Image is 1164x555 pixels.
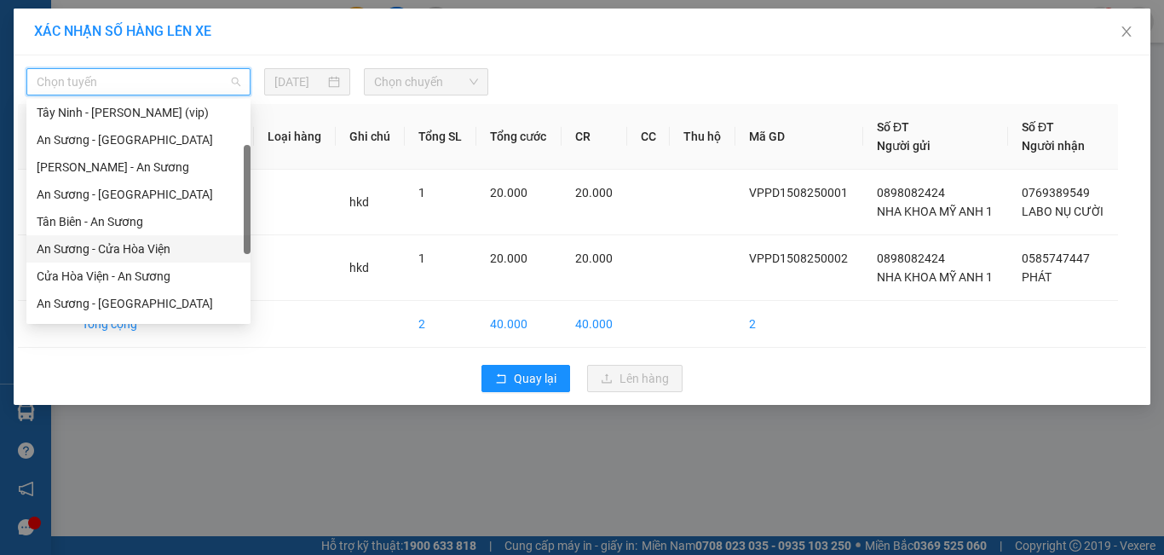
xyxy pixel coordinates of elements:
[495,373,507,386] span: rollback
[490,186,527,199] span: 20.000
[575,251,613,265] span: 20.000
[37,158,240,176] div: [PERSON_NAME] - An Sương
[1022,270,1052,284] span: PHÁT
[877,270,993,284] span: NHA KHOA MỸ ANH 1
[1120,25,1133,38] span: close
[374,69,479,95] span: Chọn chuyến
[749,186,848,199] span: VPPD1508250001
[37,69,240,95] span: Chọn tuyến
[514,369,556,388] span: Quay lại
[1103,9,1150,56] button: Close
[18,170,68,235] td: 1
[1022,186,1090,199] span: 0769389549
[405,104,476,170] th: Tổng SL
[26,153,251,181] div: Châu Thành - An Sương
[490,251,527,265] span: 20.000
[877,251,945,265] span: 0898082424
[562,301,627,348] td: 40.000
[37,212,240,231] div: Tân Biên - An Sương
[587,365,683,392] button: uploadLên hàng
[26,208,251,235] div: Tân Biên - An Sương
[254,104,336,170] th: Loại hàng
[476,104,561,170] th: Tổng cước
[26,317,251,344] div: Tây Ninh - An Sương
[1022,251,1090,265] span: 0585747447
[1022,139,1085,153] span: Người nhận
[34,23,211,39] span: XÁC NHẬN SỐ HÀNG LÊN XE
[670,104,735,170] th: Thu hộ
[1022,205,1103,218] span: LABO NỤ CƯỜI
[26,181,251,208] div: An Sương - Tân Biên
[37,267,240,286] div: Cửa Hòa Viện - An Sương
[26,235,251,263] div: An Sương - Cửa Hòa Viện
[18,104,68,170] th: STT
[26,99,251,126] div: Tây Ninh - Hồ Chí Minh (vip)
[26,290,251,317] div: An Sương - Tây Ninh
[627,104,671,170] th: CC
[1022,120,1054,134] span: Số ĐT
[877,120,909,134] span: Số ĐT
[37,185,240,204] div: An Sương - [GEOGRAPHIC_DATA]
[37,294,240,313] div: An Sương - [GEOGRAPHIC_DATA]
[37,130,240,149] div: An Sương - [GEOGRAPHIC_DATA]
[735,104,863,170] th: Mã GD
[481,365,570,392] button: rollbackQuay lại
[405,301,476,348] td: 2
[418,186,425,199] span: 1
[26,263,251,290] div: Cửa Hòa Viện - An Sương
[749,251,848,265] span: VPPD1508250002
[274,72,324,91] input: 15/08/2025
[349,261,369,275] span: hkd
[562,104,627,170] th: CR
[37,240,240,258] div: An Sương - Cửa Hòa Viện
[735,301,863,348] td: 2
[37,103,240,122] div: Tây Ninh - [PERSON_NAME] (vip)
[877,186,945,199] span: 0898082424
[336,104,405,170] th: Ghi chú
[26,126,251,153] div: An Sương - Châu Thành
[476,301,561,348] td: 40.000
[418,251,425,265] span: 1
[349,195,369,209] span: hkd
[575,186,613,199] span: 20.000
[877,139,931,153] span: Người gửi
[68,301,152,348] td: Tổng cộng
[877,205,993,218] span: NHA KHOA MỸ ANH 1
[18,235,68,301] td: 2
